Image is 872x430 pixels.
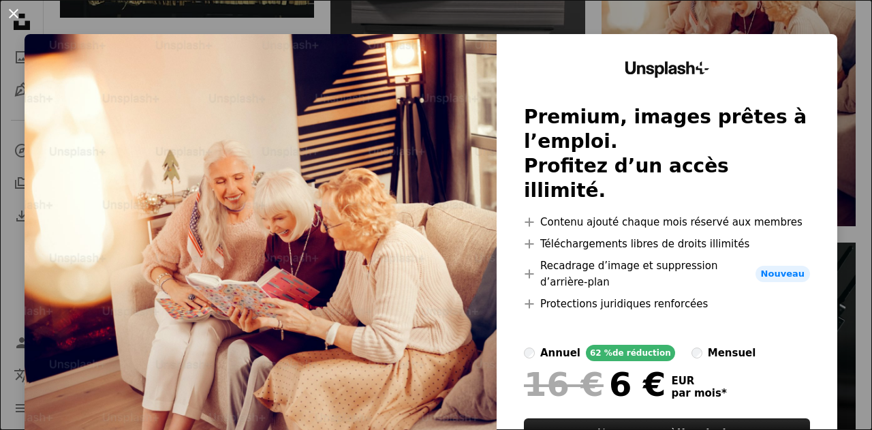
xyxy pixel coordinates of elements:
li: Téléchargements libres de droits illimités [524,236,810,252]
input: annuel62 %de réduction [524,348,535,358]
h2: Premium, images prêtes à l’emploi. Profitez d’un accès illimité. [524,105,810,203]
span: Nouveau [756,266,810,282]
li: Protections juridiques renforcées [524,296,810,312]
span: EUR [671,375,726,387]
div: annuel [540,345,580,361]
div: mensuel [708,345,756,361]
input: mensuel [691,348,702,358]
div: 62 % de réduction [586,345,675,361]
li: Recadrage d’image et suppression d’arrière-plan [524,258,810,290]
li: Contenu ajouté chaque mois réservé aux membres [524,214,810,230]
span: 16 € [524,367,604,402]
span: par mois * [671,387,726,399]
div: 6 € [524,367,666,402]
